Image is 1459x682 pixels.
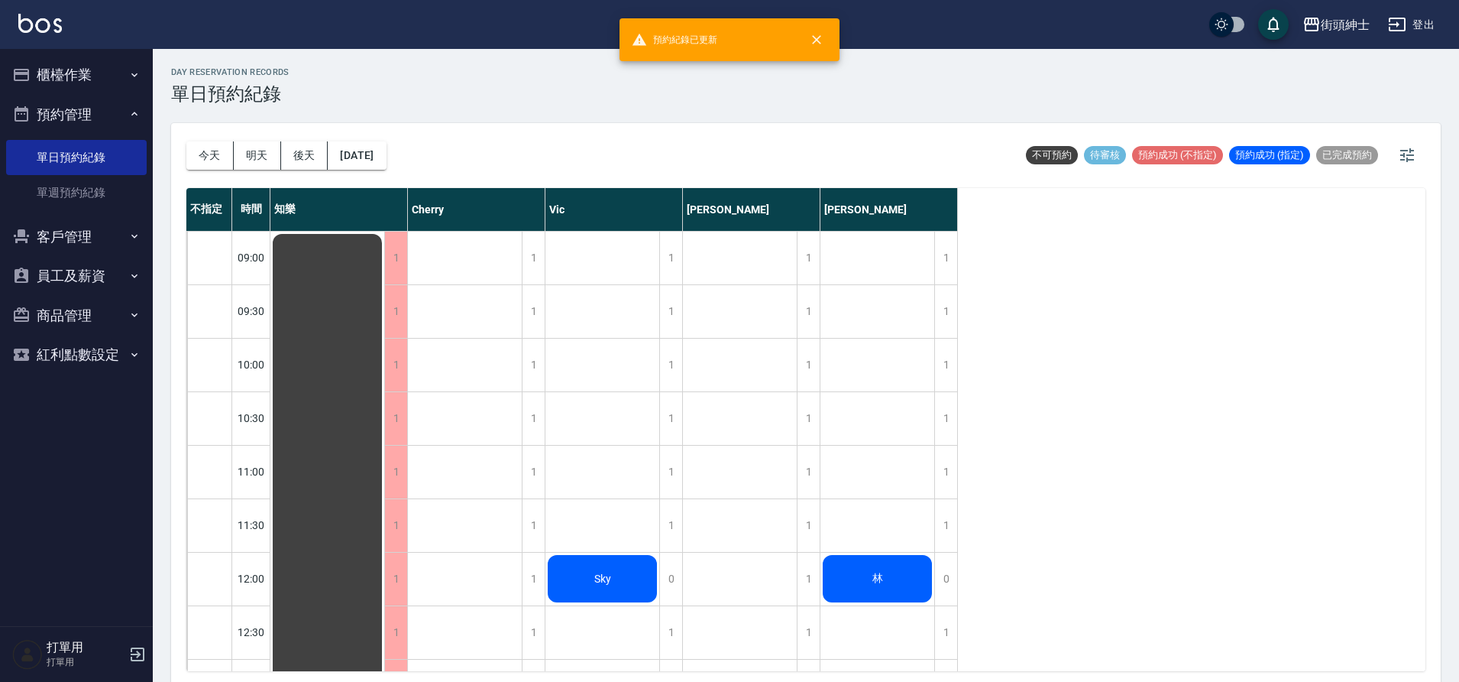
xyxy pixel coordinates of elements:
[1084,148,1126,162] span: 待審核
[232,231,270,284] div: 09:00
[797,232,820,284] div: 1
[6,140,147,175] a: 單日預約紀錄
[522,392,545,445] div: 1
[869,572,886,586] span: 林
[797,392,820,445] div: 1
[1296,9,1376,41] button: 街頭紳士
[659,339,682,391] div: 1
[683,188,820,231] div: [PERSON_NAME]
[232,499,270,552] div: 11:30
[934,339,957,391] div: 1
[384,232,407,284] div: 1
[800,23,833,57] button: close
[384,339,407,391] div: 1
[522,446,545,499] div: 1
[797,499,820,552] div: 1
[934,446,957,499] div: 1
[384,499,407,552] div: 1
[6,175,147,210] a: 單週預約紀錄
[384,553,407,606] div: 1
[1026,148,1078,162] span: 不可預約
[232,188,270,231] div: 時間
[12,639,43,670] img: Person
[328,141,386,170] button: [DATE]
[659,285,682,338] div: 1
[545,188,683,231] div: Vic
[384,606,407,659] div: 1
[797,285,820,338] div: 1
[1132,148,1223,162] span: 預約成功 (不指定)
[522,499,545,552] div: 1
[186,188,232,231] div: 不指定
[47,640,125,655] h5: 打單用
[232,606,270,659] div: 12:30
[632,32,717,47] span: 預約紀錄已更新
[6,217,147,257] button: 客戶管理
[232,445,270,499] div: 11:00
[659,446,682,499] div: 1
[659,606,682,659] div: 1
[232,391,270,445] div: 10:30
[270,188,408,231] div: 知樂
[934,553,957,606] div: 0
[384,285,407,338] div: 1
[522,606,545,659] div: 1
[6,335,147,375] button: 紅利點數設定
[591,573,614,585] span: Sky
[18,14,62,33] img: Logo
[797,446,820,499] div: 1
[522,553,545,606] div: 1
[384,446,407,499] div: 1
[522,339,545,391] div: 1
[659,232,682,284] div: 1
[659,499,682,552] div: 1
[1229,148,1310,162] span: 預約成功 (指定)
[934,232,957,284] div: 1
[659,392,682,445] div: 1
[6,55,147,95] button: 櫃檯作業
[6,95,147,135] button: 預約管理
[820,188,958,231] div: [PERSON_NAME]
[797,553,820,606] div: 1
[1258,9,1289,40] button: save
[934,499,957,552] div: 1
[47,655,125,669] p: 打單用
[6,256,147,296] button: 員工及薪資
[934,285,957,338] div: 1
[797,339,820,391] div: 1
[232,338,270,391] div: 10:00
[234,141,281,170] button: 明天
[186,141,234,170] button: 今天
[797,606,820,659] div: 1
[171,67,290,77] h2: day Reservation records
[522,232,545,284] div: 1
[934,606,957,659] div: 1
[408,188,545,231] div: Cherry
[659,553,682,606] div: 0
[1316,148,1378,162] span: 已完成預約
[232,284,270,338] div: 09:30
[281,141,328,170] button: 後天
[522,285,545,338] div: 1
[934,392,957,445] div: 1
[384,392,407,445] div: 1
[1321,15,1370,34] div: 街頭紳士
[171,83,290,105] h3: 單日預約紀錄
[6,296,147,336] button: 商品管理
[1382,11,1441,39] button: 登出
[232,552,270,606] div: 12:00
